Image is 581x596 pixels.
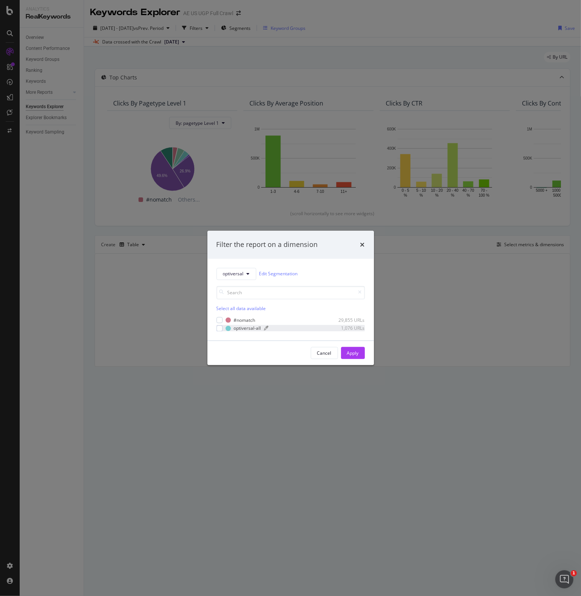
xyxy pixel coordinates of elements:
span: 1 [571,570,577,576]
button: Apply [341,347,365,359]
input: Search [217,286,365,299]
a: Edit Segmentation [259,270,298,278]
div: modal [207,231,374,365]
div: Select all data available [217,305,365,312]
div: 29,855 URLs [328,317,365,323]
button: optiversal [217,268,256,280]
div: 1,076 URLs [328,325,365,331]
div: optiversal-all [234,325,261,331]
div: Filter the report on a dimension [217,240,318,250]
div: Cancel [317,350,332,356]
button: Cancel [311,347,338,359]
div: Apply [347,350,359,356]
div: times [360,240,365,250]
span: optiversal [223,271,244,277]
div: #nomatch [234,317,255,323]
iframe: Intercom live chat [555,570,573,588]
